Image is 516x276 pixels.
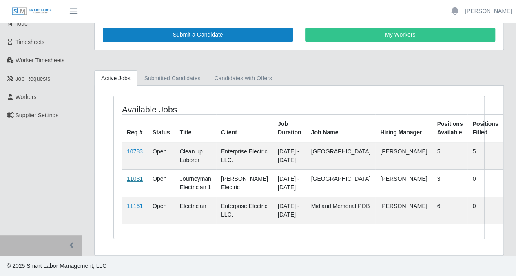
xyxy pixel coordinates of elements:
[207,70,279,86] a: Candidates with Offers
[465,7,512,15] a: [PERSON_NAME]
[467,197,503,224] td: 0
[137,70,208,86] a: Submitted Candidates
[273,142,306,170] td: [DATE] - [DATE]
[175,197,216,224] td: Electrician
[16,57,64,64] span: Worker Timesheets
[432,114,467,142] th: Positions Available
[273,114,306,142] th: Job Duration
[16,39,45,45] span: Timesheets
[432,142,467,170] td: 5
[375,169,432,197] td: [PERSON_NAME]
[127,148,143,155] a: 10783
[306,142,375,170] td: [GEOGRAPHIC_DATA]
[273,169,306,197] td: [DATE] - [DATE]
[148,197,175,224] td: Open
[273,197,306,224] td: [DATE] - [DATE]
[305,28,495,42] a: My Workers
[16,94,37,100] span: Workers
[375,114,432,142] th: Hiring Manager
[467,114,503,142] th: Positions Filled
[467,169,503,197] td: 0
[216,197,273,224] td: Enterprise Electric LLC.
[122,104,262,114] h4: Available Jobs
[16,75,51,82] span: Job Requests
[127,203,143,209] a: 11161
[175,142,216,170] td: Clean up Laborer
[103,28,293,42] a: Submit a Candidate
[306,197,375,224] td: Midland Memorial POB
[375,142,432,170] td: [PERSON_NAME]
[16,112,59,118] span: Supplier Settings
[306,114,375,142] th: Job Name
[94,70,137,86] a: Active Jobs
[11,7,52,16] img: SLM Logo
[467,142,503,170] td: 5
[306,169,375,197] td: [GEOGRAPHIC_DATA]
[216,114,273,142] th: Client
[375,197,432,224] td: [PERSON_NAME]
[432,197,467,224] td: 6
[122,114,148,142] th: Req #
[148,169,175,197] td: Open
[175,169,216,197] td: Journeyman Electrician 1
[148,142,175,170] td: Open
[127,175,143,182] a: 11031
[175,114,216,142] th: Title
[16,20,28,27] span: Todo
[7,263,106,269] span: © 2025 Smart Labor Management, LLC
[216,142,273,170] td: Enterprise Electric LLC.
[216,169,273,197] td: [PERSON_NAME] Electric
[148,114,175,142] th: Status
[432,169,467,197] td: 3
